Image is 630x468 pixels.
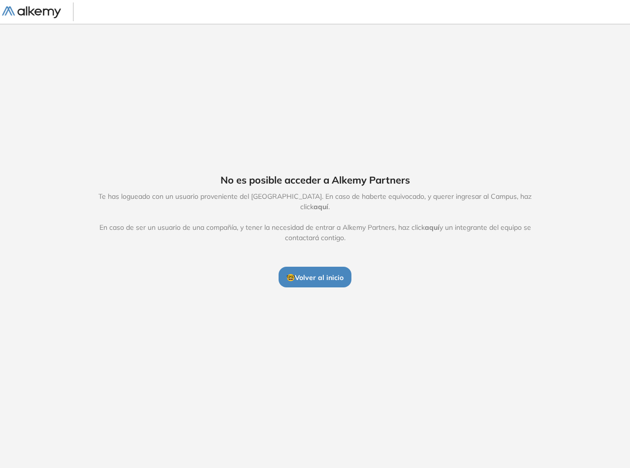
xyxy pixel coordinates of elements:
img: Logo [2,6,61,19]
span: Te has logueado con un usuario proveniente del [GEOGRAPHIC_DATA]. En caso de haberte equivocado, ... [88,191,542,243]
span: aquí [425,223,440,232]
span: aquí [314,202,328,211]
span: No es posible acceder a Alkemy Partners [220,173,410,187]
span: 🤓 Volver al inicio [286,273,344,282]
button: 🤓Volver al inicio [279,267,351,287]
